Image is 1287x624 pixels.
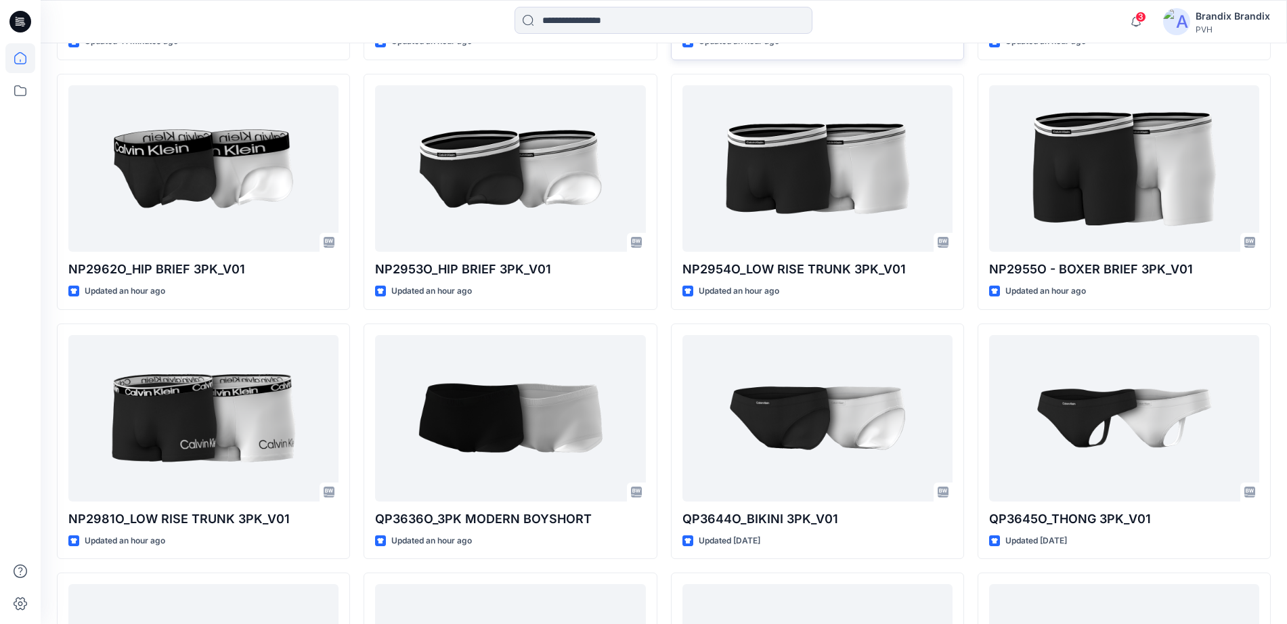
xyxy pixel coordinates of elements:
[699,534,760,548] p: Updated [DATE]
[1005,284,1086,298] p: Updated an hour ago
[68,85,339,252] a: NP2962O_HIP BRIEF 3PK_V01
[85,284,165,298] p: Updated an hour ago
[375,510,645,529] p: QP3636O_3PK MODERN BOYSHORT
[682,85,953,252] a: NP2954O_LOW RISE TRUNK 3PK_V01
[989,510,1259,529] p: QP3645O_THONG 3PK_V01
[391,534,472,548] p: Updated an hour ago
[1163,8,1190,35] img: avatar
[1135,12,1146,22] span: 3
[375,260,645,279] p: NP2953O_HIP BRIEF 3PK_V01
[989,85,1259,252] a: NP2955O - BOXER BRIEF 3PK_V01
[682,510,953,529] p: QP3644O_BIKINI 3PK_V01
[391,284,472,298] p: Updated an hour ago
[699,284,779,298] p: Updated an hour ago
[68,260,339,279] p: NP2962O_HIP BRIEF 3PK_V01
[1196,24,1270,35] div: PVH
[375,335,645,502] a: QP3636O_3PK MODERN BOYSHORT
[68,510,339,529] p: NP2981O_LOW RISE TRUNK 3PK_V01
[989,260,1259,279] p: NP2955O - BOXER BRIEF 3PK_V01
[375,85,645,252] a: NP2953O_HIP BRIEF 3PK_V01
[989,335,1259,502] a: QP3645O_THONG 3PK_V01
[682,260,953,279] p: NP2954O_LOW RISE TRUNK 3PK_V01
[85,534,165,548] p: Updated an hour ago
[682,335,953,502] a: QP3644O_BIKINI 3PK_V01
[68,335,339,502] a: NP2981O_LOW RISE TRUNK 3PK_V01
[1005,534,1067,548] p: Updated [DATE]
[1196,8,1270,24] div: Brandix Brandix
